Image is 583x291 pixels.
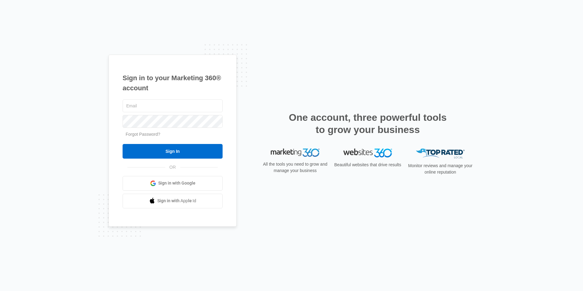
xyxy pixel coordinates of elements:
[123,99,223,112] input: Email
[416,149,465,159] img: Top Rated Local
[123,144,223,159] input: Sign In
[261,161,329,174] p: All the tools you need to grow and manage your business
[123,176,223,191] a: Sign in with Google
[157,198,196,204] span: Sign in with Apple Id
[334,162,402,168] p: Beautiful websites that drive results
[343,149,392,157] img: Websites 360
[406,163,474,175] p: Monitor reviews and manage your online reputation
[271,149,320,157] img: Marketing 360
[126,132,160,137] a: Forgot Password?
[158,180,195,186] span: Sign in with Google
[123,73,223,93] h1: Sign in to your Marketing 360® account
[287,111,449,136] h2: One account, three powerful tools to grow your business
[123,194,223,208] a: Sign in with Apple Id
[165,164,180,171] span: OR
